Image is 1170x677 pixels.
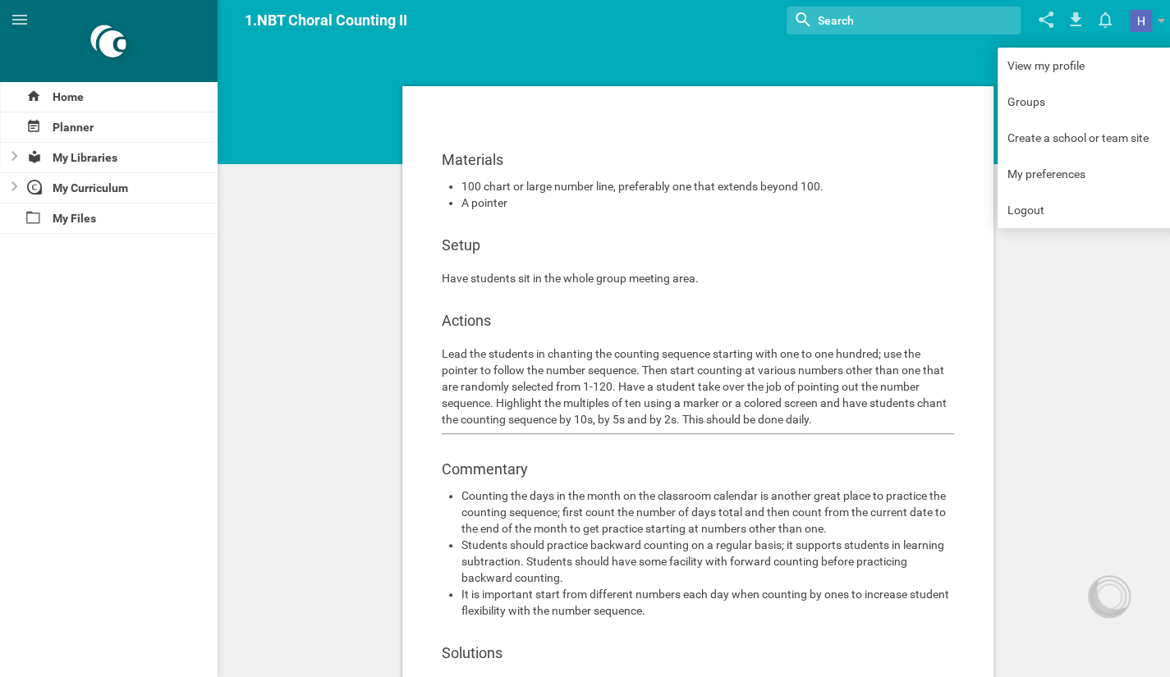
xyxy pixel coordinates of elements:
[442,236,954,255] h3: Setup
[461,537,954,586] li: Students should practice backward counting on a regular basis; it supports students in learning s...
[22,173,218,203] div: My Curriculum
[442,345,954,428] p: Lead the students in chanting the counting sequence starting with one to one hundred; use the poi...
[461,178,954,194] li: 100 chart or large number line, preferably one that extends beyond 100.
[461,194,954,211] li: A pointer
[442,150,954,170] h3: Materials
[461,487,954,537] li: Counting the days in the month on the classroom calendar is another great place to practice the c...
[442,643,954,663] h3: Solutions
[442,460,954,479] h3: Commentary
[442,270,954,286] p: Have students sit in the whole group meeting area.
[245,11,407,29] span: 1.NBT Choral Counting II
[816,10,956,31] input: Search
[461,586,954,619] li: It is important start from different numbers each day when counting by ones to increase student f...
[442,311,954,331] h3: Actions
[22,143,218,172] div: My Libraries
